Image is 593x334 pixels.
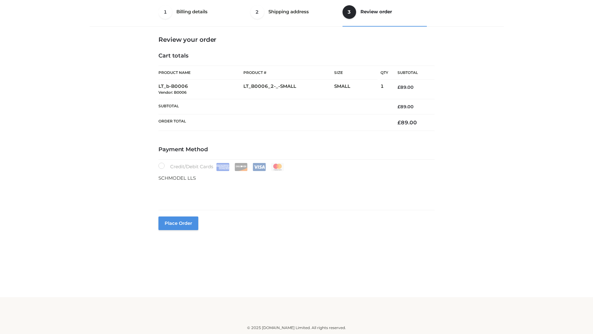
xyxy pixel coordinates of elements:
[157,181,433,203] iframe: Secure payment input frame
[158,114,388,131] th: Order Total
[381,80,388,99] td: 1
[158,53,435,59] h4: Cart totals
[158,216,198,230] button: Place order
[397,119,401,126] span: £
[158,90,187,95] small: Vendor: B0006
[253,163,266,171] img: Visa
[158,146,435,153] h4: Payment Method
[158,174,435,182] p: SCHMODEL LLS
[92,325,501,331] div: © 2025 [DOMAIN_NAME] Limited. All rights reserved.
[334,80,381,99] td: SMALL
[397,104,400,109] span: £
[158,163,285,171] label: Credit/Debit Cards
[397,119,417,126] bdi: 89.00
[243,66,334,80] th: Product #
[234,163,248,171] img: Discover
[397,104,414,109] bdi: 89.00
[216,163,229,171] img: Amex
[158,36,435,43] h3: Review your order
[388,66,435,80] th: Subtotal
[381,66,388,80] th: Qty
[334,66,377,80] th: Size
[158,66,243,80] th: Product Name
[397,84,414,90] bdi: 89.00
[271,163,284,171] img: Mastercard
[158,80,243,99] td: LT_b-B0006
[243,80,334,99] td: LT_B0006_2-_-SMALL
[397,84,400,90] span: £
[158,99,388,114] th: Subtotal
